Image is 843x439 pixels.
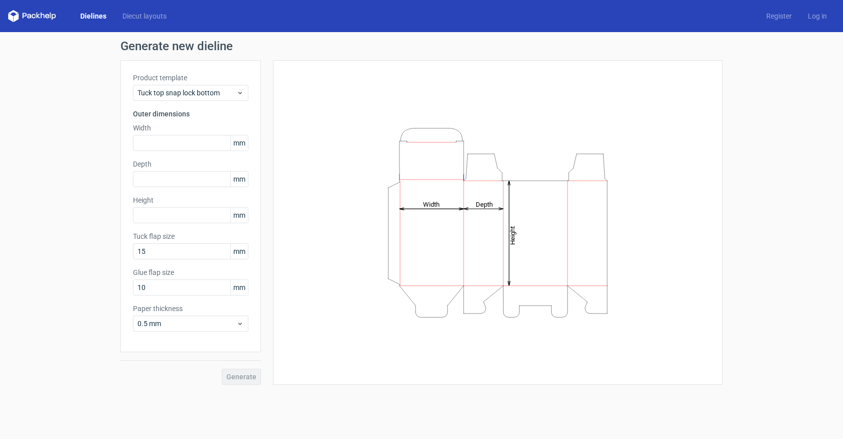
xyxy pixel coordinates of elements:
[137,88,236,98] span: Tuck top snap lock bottom
[114,11,175,21] a: Diecut layouts
[137,319,236,329] span: 0.5 mm
[133,73,248,83] label: Product template
[476,200,493,208] tspan: Depth
[230,280,248,295] span: mm
[133,123,248,133] label: Width
[230,135,248,151] span: mm
[758,11,800,21] a: Register
[423,200,440,208] tspan: Width
[133,109,248,119] h3: Outer dimensions
[230,208,248,223] span: mm
[133,195,248,205] label: Height
[230,172,248,187] span: mm
[230,244,248,259] span: mm
[800,11,835,21] a: Log in
[133,231,248,241] label: Tuck flap size
[120,40,723,52] h1: Generate new dieline
[509,226,516,244] tspan: Height
[133,304,248,314] label: Paper thickness
[133,159,248,169] label: Depth
[133,267,248,277] label: Glue flap size
[72,11,114,21] a: Dielines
